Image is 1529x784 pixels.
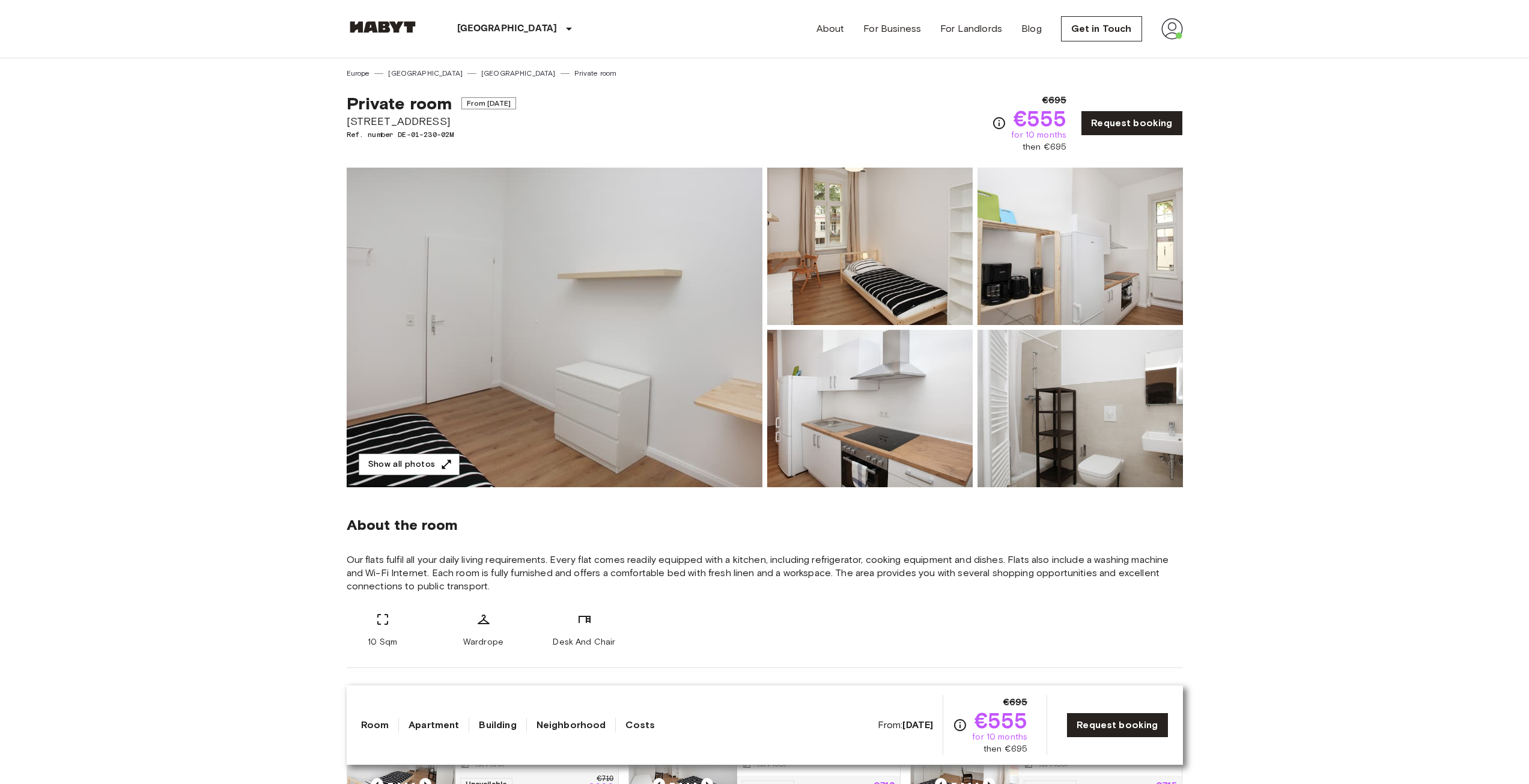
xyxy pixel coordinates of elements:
img: Picture of unit DE-01-230-02M [767,168,973,325]
button: Show all photos [359,454,460,476]
span: then €695 [1023,141,1066,153]
a: For Landlords [940,22,1002,36]
span: €555 [1014,108,1067,129]
svg: Check cost overview for full price breakdown. Please note that discounts apply to new joiners onl... [992,116,1006,130]
a: Building [479,718,516,732]
span: About the room [347,516,1183,534]
span: Ref. number DE-01-230-02M [347,129,516,140]
img: Marketing picture of unit DE-01-230-02M [347,168,762,487]
span: then €695 [983,743,1027,755]
a: Private room [574,68,617,79]
img: Picture of unit DE-01-230-02M [977,330,1183,487]
span: €555 [974,710,1028,731]
p: €710 [597,776,613,783]
a: Room [361,718,389,732]
span: for 10 months [1011,129,1066,141]
span: 10 Sqm [368,636,397,648]
span: Desk And Chair [553,636,615,648]
span: Our flats fulfil all your daily living requirements. Every flat comes readily equipped with a kit... [347,553,1183,593]
span: €695 [1003,695,1028,710]
a: About [816,22,845,36]
a: [GEOGRAPHIC_DATA] [481,68,556,79]
a: Apartment [409,718,459,732]
a: Request booking [1066,713,1168,738]
p: [GEOGRAPHIC_DATA] [457,22,558,36]
img: Habyt [347,21,419,33]
a: Get in Touch [1061,16,1142,41]
a: Blog [1021,22,1042,36]
span: Wardrope [463,636,503,648]
img: Picture of unit DE-01-230-02M [767,330,973,487]
img: Picture of unit DE-01-230-02M [977,168,1183,325]
a: Neighborhood [537,718,606,732]
a: Costs [625,718,655,732]
a: For Business [863,22,921,36]
span: From [DATE] [461,97,516,109]
b: [DATE] [902,719,933,731]
a: [GEOGRAPHIC_DATA] [388,68,463,79]
span: for 10 months [972,731,1027,743]
a: Europe [347,68,370,79]
span: [STREET_ADDRESS] [347,114,516,129]
a: Request booking [1081,111,1182,136]
span: €695 [1042,93,1067,108]
svg: Check cost overview for full price breakdown. Please note that discounts apply to new joiners onl... [953,718,967,732]
span: Private room [347,93,452,114]
span: From: [878,719,934,732]
img: avatar [1161,18,1183,40]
